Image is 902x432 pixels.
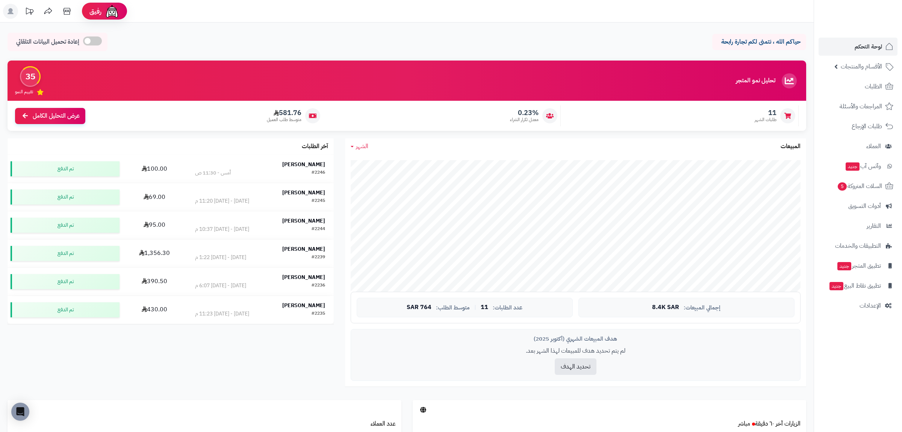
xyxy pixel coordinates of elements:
[835,241,881,251] span: التطبيقات والخدمات
[282,273,325,281] strong: [PERSON_NAME]
[865,81,882,92] span: الطلبات
[846,162,860,171] span: جديد
[123,155,186,183] td: 100.00
[11,246,120,261] div: تم الدفع
[866,141,881,152] span: العملاء
[11,403,29,421] div: Open Intercom Messenger
[837,262,851,270] span: جديد
[123,183,186,211] td: 69.00
[819,38,897,56] a: لوحة التحكم
[195,310,249,318] div: [DATE] - [DATE] 11:23 م
[282,245,325,253] strong: [PERSON_NAME]
[851,17,895,33] img: logo-2.png
[781,143,801,150] h3: المبيعات
[11,302,120,317] div: تم الدفع
[819,197,897,215] a: أدوات التسويق
[819,97,897,115] a: المراجعات والأسئلة
[282,161,325,168] strong: [PERSON_NAME]
[718,38,801,46] p: حياكم الله ، نتمنى لكم تجارة رابحة
[11,218,120,233] div: تم الدفع
[195,254,246,261] div: [DATE] - [DATE] 1:22 م
[312,254,325,261] div: #2239
[123,239,186,267] td: 1,356.30
[312,226,325,233] div: #2244
[195,169,231,177] div: أمس - 11:30 ص
[123,211,186,239] td: 95.00
[755,117,776,123] span: طلبات الشهر
[351,142,368,151] a: الشهر
[819,297,897,315] a: الإعدادات
[11,161,120,176] div: تم الدفع
[555,358,596,375] button: تحديد الهدف
[837,261,881,271] span: تطبيق المتجر
[840,101,882,112] span: المراجعات والأسئلة
[493,305,522,311] span: عدد الطلبات:
[837,181,882,191] span: السلات المتروكة
[104,4,120,19] img: ai-face.png
[819,257,897,275] a: تطبيق المتجرجديد
[481,304,488,311] span: 11
[11,274,120,289] div: تم الدفع
[15,108,85,124] a: عرض التحليل الكامل
[267,117,301,123] span: متوسط طلب العميل
[267,109,301,117] span: 581.76
[738,419,801,428] a: الزيارات آخر ٦٠ دقيقةمباشر
[195,282,246,290] div: [DATE] - [DATE] 6:07 م
[407,304,431,311] span: 764 SAR
[860,300,881,311] span: الإعدادات
[195,197,249,205] div: [DATE] - [DATE] 11:20 م
[195,226,249,233] div: [DATE] - [DATE] 10:37 م
[123,268,186,296] td: 390.50
[819,277,897,295] a: تطبيق نقاط البيعجديد
[819,77,897,95] a: الطلبات
[436,305,470,311] span: متوسط الطلب:
[16,38,79,46] span: إعادة تحميل البيانات التلقائي
[312,169,325,177] div: #2246
[474,305,476,310] span: |
[282,217,325,225] strong: [PERSON_NAME]
[738,419,750,428] small: مباشر
[841,61,882,72] span: الأقسام والمنتجات
[312,197,325,205] div: #2245
[819,237,897,255] a: التطبيقات والخدمات
[855,41,882,52] span: لوحة التحكم
[282,189,325,197] strong: [PERSON_NAME]
[736,77,775,84] h3: تحليل نمو المتجر
[845,161,881,171] span: وآتس آب
[20,4,39,21] a: تحديثات المنصة
[510,117,539,123] span: معدل تكرار الشراء
[829,282,843,290] span: جديد
[819,157,897,175] a: وآتس آبجديد
[11,189,120,205] div: تم الدفع
[302,143,328,150] h3: آخر الطلبات
[819,177,897,195] a: السلات المتروكة5
[819,117,897,135] a: طلبات الإرجاع
[819,137,897,155] a: العملاء
[89,7,101,16] span: رفيق
[510,109,539,117] span: 0.23%
[755,109,776,117] span: 11
[838,182,847,191] span: 5
[282,302,325,309] strong: [PERSON_NAME]
[356,142,368,151] span: الشهر
[33,112,80,120] span: عرض التحليل الكامل
[357,347,795,355] p: لم يتم تحديد هدف للمبيعات لهذا الشهر بعد.
[829,280,881,291] span: تطبيق نقاط البيع
[852,121,882,132] span: طلبات الإرجاع
[123,296,186,324] td: 430.00
[312,310,325,318] div: #2235
[15,89,33,95] span: تقييم النمو
[652,304,679,311] span: 8.4K SAR
[357,335,795,343] div: هدف المبيعات الشهري (أكتوبر 2025)
[848,201,881,211] span: أدوات التسويق
[819,217,897,235] a: التقارير
[867,221,881,231] span: التقارير
[371,419,396,428] a: عدد العملاء
[312,282,325,290] div: #2236
[684,305,720,311] span: إجمالي المبيعات:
